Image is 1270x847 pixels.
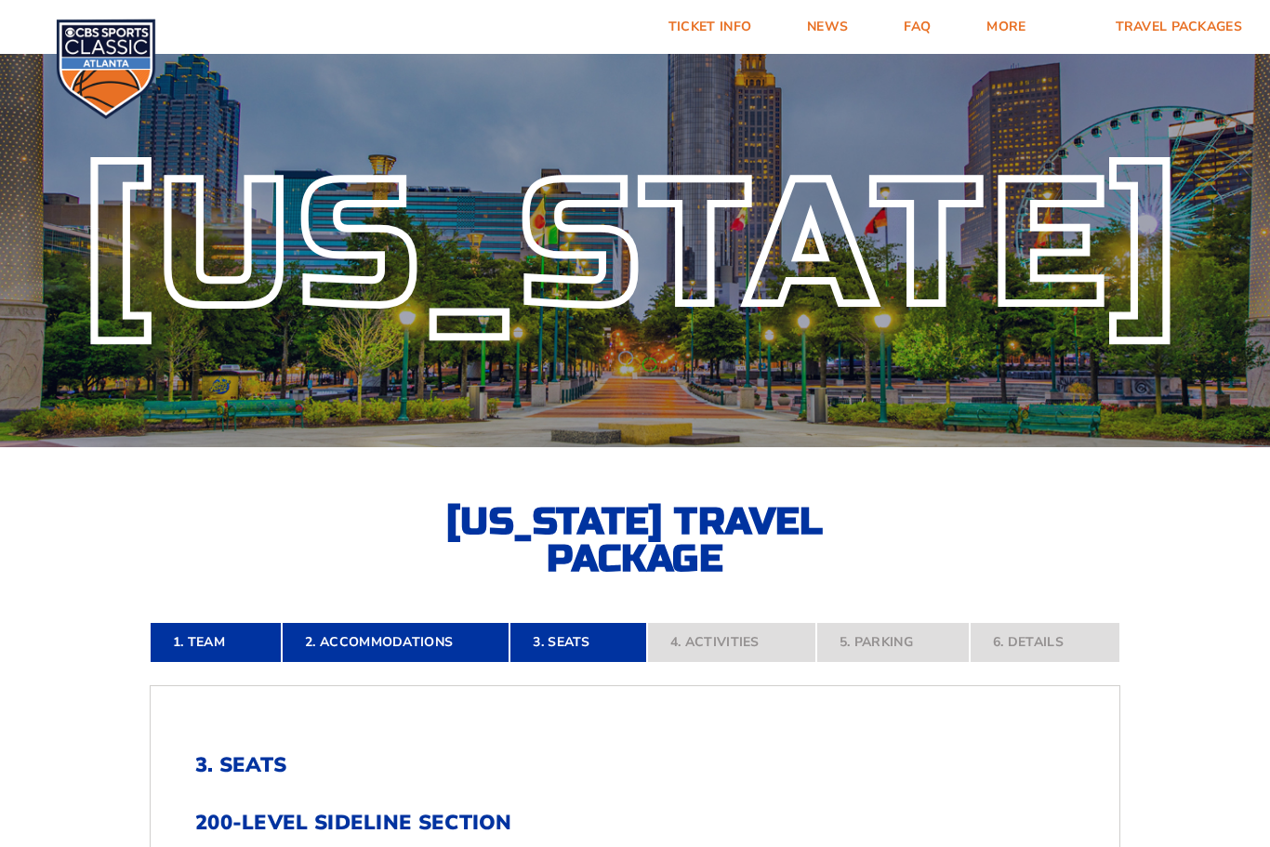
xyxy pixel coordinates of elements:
a: 2. Accommodations [282,622,509,663]
a: 1. Team [150,622,282,663]
h2: 3. Seats [195,753,1075,777]
img: CBS Sports Classic [56,19,156,119]
h2: [US_STATE] Travel Package [430,503,840,577]
h3: 200-Level Sideline Section [195,811,1075,835]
